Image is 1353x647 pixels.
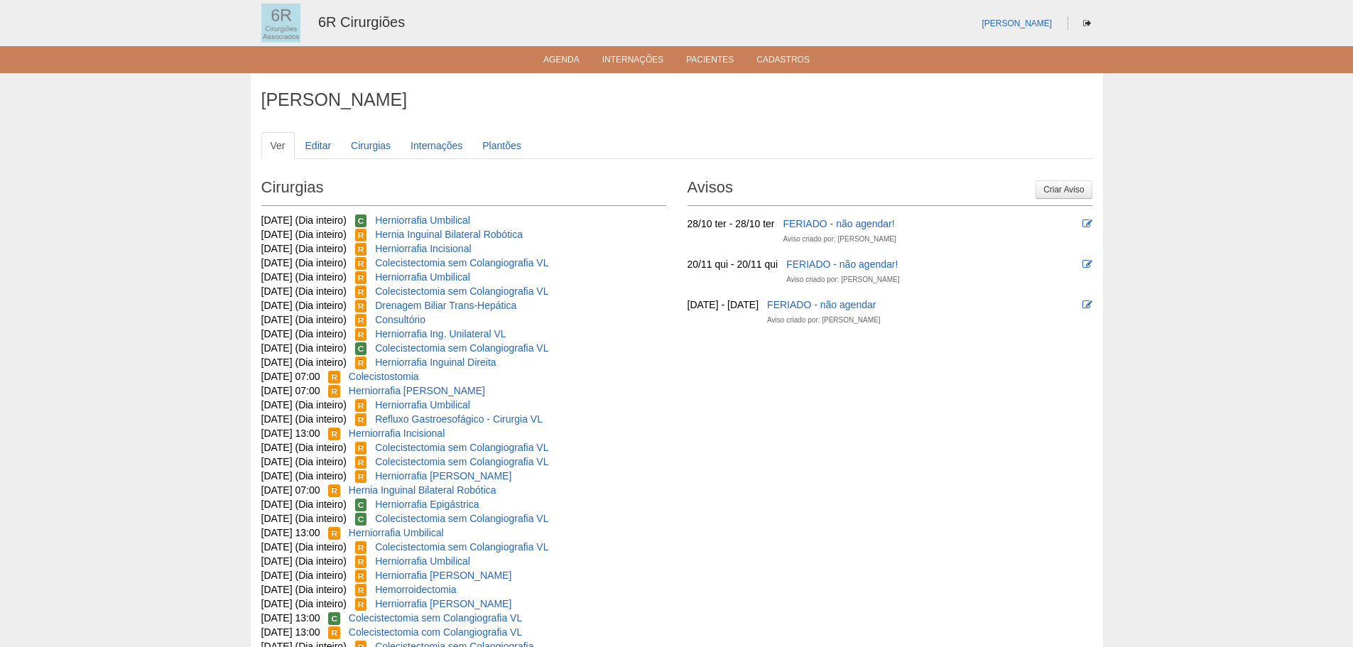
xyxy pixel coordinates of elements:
a: Herniorrafia Incisional [349,428,445,439]
span: Reservada [355,442,367,455]
span: [DATE] (Dia inteiro) [261,243,347,254]
a: Colecistectomia sem Colangiografia VL [375,541,548,553]
i: Editar [1082,219,1092,229]
span: [DATE] (Dia inteiro) [261,271,347,283]
a: Cadastros [756,55,810,69]
div: Aviso criado por: [PERSON_NAME] [783,232,896,246]
span: [DATE] (Dia inteiro) [261,286,347,297]
a: Colecistectomia sem Colangiografia VL [375,342,548,354]
a: Colecistectomia sem Colangiografia VL [375,286,548,297]
span: [DATE] (Dia inteiro) [261,442,347,453]
a: Herniorrafia Incisional [375,243,471,254]
span: [DATE] 13:00 [261,527,320,538]
span: [DATE] (Dia inteiro) [261,584,347,595]
a: Herniorrafia Umbilical [375,399,470,411]
span: [DATE] (Dia inteiro) [261,413,347,425]
span: Confirmada [355,499,367,511]
a: Colecistectomia sem Colangiografia VL [375,257,548,268]
span: Reservada [355,413,367,426]
span: Reservada [328,484,340,497]
span: Reservada [355,257,367,270]
a: Pacientes [686,55,734,69]
a: Agenda [543,55,580,69]
i: Editar [1082,259,1092,269]
span: [DATE] (Dia inteiro) [261,555,347,567]
a: Hernia Inguinal Bilateral Robótica [375,229,523,240]
span: [DATE] (Dia inteiro) [261,541,347,553]
a: Herniorrafia [PERSON_NAME] [349,385,485,396]
span: Reservada [355,456,367,469]
span: [DATE] (Dia inteiro) [261,229,347,240]
h2: Cirurgias [261,173,666,206]
span: Reservada [328,428,340,440]
a: Refluxo Gastroesofágico - Cirurgia VL [375,413,543,425]
span: [DATE] (Dia inteiro) [261,499,347,510]
a: Herniorrafia Umbilical [375,271,470,283]
a: Hemorroidectomia [375,584,456,595]
span: Reservada [355,357,367,369]
a: Herniorrafia Inguinal Direita [375,357,496,368]
a: Colecistectomia sem Colangiografia VL [375,513,548,524]
a: 6R Cirurgiões [318,14,405,30]
span: Confirmada [355,513,367,526]
i: Editar [1082,300,1092,310]
div: [DATE] - [DATE] [688,298,759,312]
a: Colecistectomia sem Colangiografia VL [375,442,548,453]
a: Herniorrafia [PERSON_NAME] [375,570,511,581]
span: Confirmada [328,612,340,625]
a: Herniorrafia Umbilical [375,555,470,567]
h1: [PERSON_NAME] [261,91,1092,109]
a: Herniorrafia [PERSON_NAME] [375,598,511,609]
span: Reservada [328,371,340,384]
span: [DATE] 13:00 [261,428,320,439]
span: [DATE] (Dia inteiro) [261,328,347,339]
span: [DATE] (Dia inteiro) [261,598,347,609]
span: Reservada [355,470,367,483]
a: FERIADO - não agendar! [786,259,898,270]
span: Confirmada [355,342,367,355]
span: [DATE] 07:00 [261,385,320,396]
a: [PERSON_NAME] [982,18,1052,28]
div: Aviso criado por: [PERSON_NAME] [767,313,880,327]
span: [DATE] 07:00 [261,484,320,496]
span: Reservada [355,286,367,298]
span: [DATE] (Dia inteiro) [261,399,347,411]
span: Reservada [355,555,367,568]
a: FERIADO - não agendar! [783,218,894,229]
span: [DATE] (Dia inteiro) [261,314,347,325]
a: Colecistectomia sem Colangiografia VL [349,612,522,624]
span: Reservada [355,271,367,284]
span: [DATE] (Dia inteiro) [261,300,347,311]
span: Reservada [355,541,367,554]
div: 28/10 ter - 28/10 ter [688,217,775,231]
span: Reservada [355,328,367,341]
span: Reservada [328,385,340,398]
span: [DATE] (Dia inteiro) [261,570,347,581]
span: Reservada [355,584,367,597]
a: Herniorrafia Umbilical [349,527,444,538]
span: [DATE] 13:00 [261,612,320,624]
span: Reservada [355,243,367,256]
a: FERIADO - não agendar [767,299,876,310]
a: Consultório [375,314,425,325]
span: [DATE] 13:00 [261,626,320,638]
span: Reservada [355,570,367,582]
a: Herniorrafia Umbilical [375,214,470,226]
a: Hernia Inguinal Bilateral Robótica [349,484,496,496]
span: Reservada [328,527,340,540]
a: Herniorrafia [PERSON_NAME] [375,470,511,482]
span: Reservada [355,314,367,327]
span: [DATE] (Dia inteiro) [261,470,347,482]
span: Reservada [355,229,367,241]
a: Herniorrafia Ing. Unilateral VL [375,328,506,339]
span: [DATE] 07:00 [261,371,320,382]
span: Reservada [355,598,367,611]
a: Cirurgias [342,132,400,159]
span: [DATE] (Dia inteiro) [261,214,347,226]
span: Reservada [355,399,367,412]
span: Reservada [355,300,367,312]
span: [DATE] (Dia inteiro) [261,513,347,524]
i: Sair [1083,19,1091,28]
h2: Avisos [688,173,1092,206]
a: Criar Aviso [1036,180,1092,199]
